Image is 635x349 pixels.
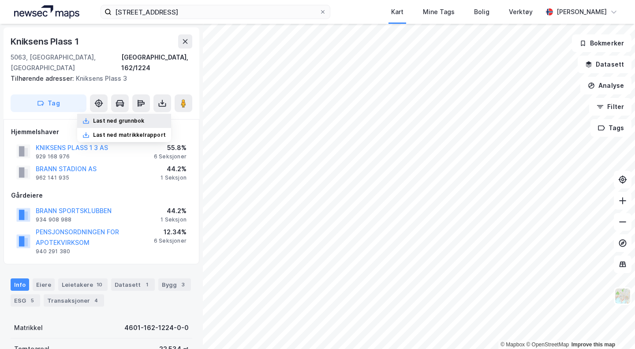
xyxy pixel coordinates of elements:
div: 10 [95,280,104,289]
div: Last ned grunnbok [93,117,144,124]
div: 6 Seksjoner [154,237,187,244]
div: 4 [92,296,101,305]
span: Tilhørende adresser: [11,75,76,82]
button: Datasett [578,56,631,73]
div: Last ned matrikkelrapport [93,131,166,139]
div: 4601-162-1224-0-0 [124,323,189,333]
div: [PERSON_NAME] [557,7,607,17]
button: Tag [11,94,86,112]
div: Matrikkel [14,323,43,333]
div: Leietakere [58,278,108,291]
div: 3 [179,280,187,289]
div: 940 291 380 [36,248,70,255]
div: 44.2% [161,206,187,216]
img: logo.a4113a55bc3d86da70a041830d287a7e.svg [14,5,79,19]
div: Datasett [111,278,155,291]
img: Z [614,288,631,304]
div: Kart [391,7,403,17]
div: 929 168 976 [36,153,70,160]
button: Analyse [580,77,631,94]
div: 1 Seksjon [161,174,187,181]
div: Transaksjoner [44,294,104,307]
a: Improve this map [571,341,615,348]
div: Info [11,278,29,291]
div: Eiere [33,278,55,291]
a: Mapbox [501,341,525,348]
a: OpenStreetMap [526,341,569,348]
div: Bolig [474,7,489,17]
div: Hjemmelshaver [11,127,192,137]
div: 962 141 935 [36,174,69,181]
div: 44.2% [161,164,187,174]
div: 5 [28,296,37,305]
div: 934 908 988 [36,216,71,223]
div: 1 Seksjon [161,216,187,223]
iframe: Chat Widget [591,307,635,349]
div: 55.8% [154,143,187,153]
div: 6 Seksjoner [154,153,187,160]
button: Tags [590,119,631,137]
div: 5063, [GEOGRAPHIC_DATA], [GEOGRAPHIC_DATA] [11,52,121,73]
div: Kniksens Plass 3 [11,73,185,84]
button: Filter [589,98,631,116]
div: Kontrollprogram for chat [591,307,635,349]
div: Mine Tags [423,7,455,17]
div: 1 [142,280,151,289]
button: Bokmerker [572,34,631,52]
div: [GEOGRAPHIC_DATA], 162/1224 [121,52,192,73]
div: Bygg [158,278,191,291]
div: Verktøy [509,7,533,17]
input: Søk på adresse, matrikkel, gårdeiere, leietakere eller personer [112,5,319,19]
div: ESG [11,294,40,307]
div: Kniksens Plass 1 [11,34,81,49]
div: 12.34% [154,227,187,237]
div: Gårdeiere [11,190,192,201]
